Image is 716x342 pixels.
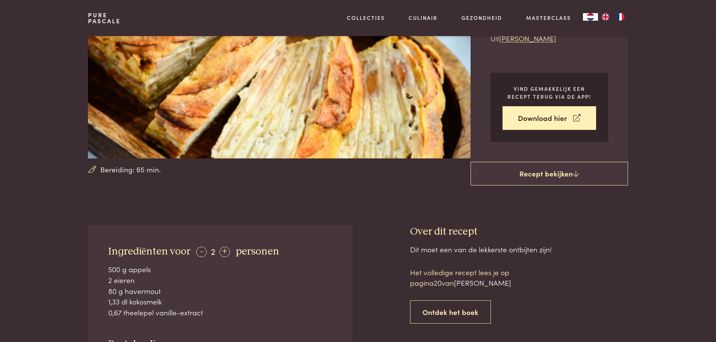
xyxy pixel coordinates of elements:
[583,13,598,21] a: NL
[471,162,628,186] a: Recept bekijken
[100,164,161,175] span: Bereiding: 65 min.
[108,275,332,286] div: 2 eieren
[108,264,332,275] div: 500 g appels
[499,33,556,43] a: [PERSON_NAME]
[88,12,121,24] a: PurePascale
[347,14,385,22] a: Collecties
[410,267,538,288] p: Het volledige recept lees je op pagina van
[490,33,608,44] p: Uit
[583,13,628,21] aside: Language selected: Nederlands
[503,106,596,130] a: Download hier
[410,300,491,324] a: Ontdek het boek
[211,245,215,257] span: 2
[503,85,596,100] p: Vind gemakkelijk een recept terug via de app!
[108,296,332,307] div: 1,33 dl kokosmelk
[613,13,628,21] a: FR
[108,307,332,318] div: 0,67 theelepel vanille-extract
[526,14,571,22] a: Masterclass
[219,247,230,257] div: +
[454,277,511,288] span: [PERSON_NAME]
[410,225,628,238] h3: Over dit recept
[598,13,613,21] a: EN
[583,13,598,21] div: Language
[409,14,437,22] a: Culinair
[236,246,279,257] span: personen
[108,246,191,257] span: Ingrediënten voor
[598,13,628,21] ul: Language list
[434,277,442,288] span: 20
[196,247,207,257] div: -
[462,14,502,22] a: Gezondheid
[410,244,628,255] div: Dit moet een van de lekkerste ontbijten zijn!
[108,286,332,297] div: 80 g havermout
